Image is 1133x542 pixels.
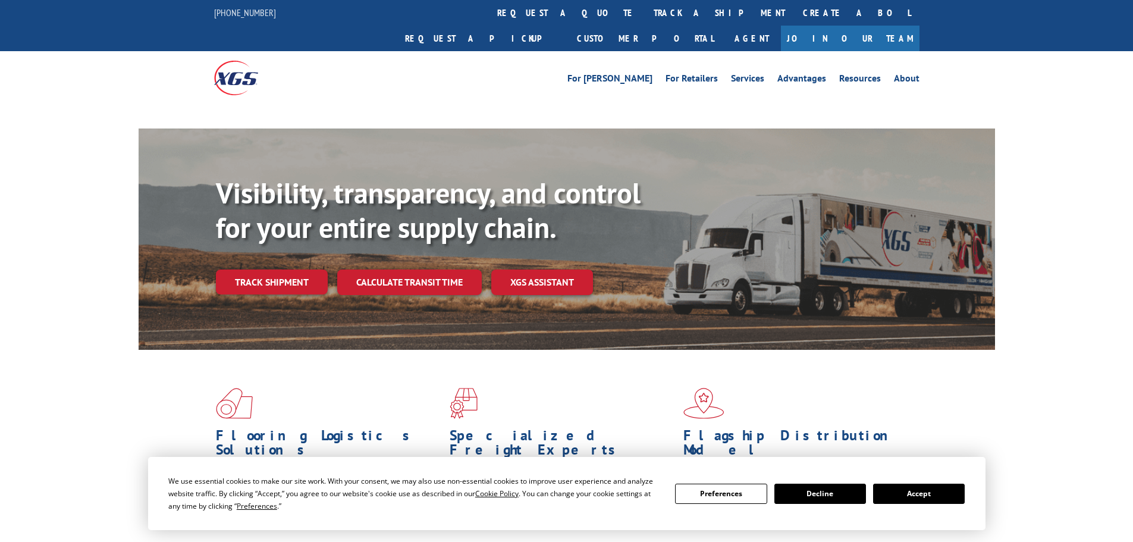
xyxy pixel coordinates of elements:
[723,26,781,51] a: Agent
[148,457,986,530] div: Cookie Consent Prompt
[774,484,866,504] button: Decline
[894,74,919,87] a: About
[450,428,674,463] h1: Specialized Freight Experts
[839,74,881,87] a: Resources
[216,270,328,295] a: Track shipment
[216,388,253,419] img: xgs-icon-total-supply-chain-intelligence-red
[683,388,724,419] img: xgs-icon-flagship-distribution-model-red
[491,270,593,295] a: XGS ASSISTANT
[216,428,441,463] h1: Flooring Logistics Solutions
[683,428,908,463] h1: Flagship Distribution Model
[337,270,482,295] a: Calculate transit time
[781,26,919,51] a: Join Our Team
[214,7,276,18] a: [PHONE_NUMBER]
[396,26,568,51] a: Request a pickup
[237,501,277,511] span: Preferences
[216,174,641,246] b: Visibility, transparency, and control for your entire supply chain.
[475,488,519,499] span: Cookie Policy
[450,388,478,419] img: xgs-icon-focused-on-flooring-red
[168,475,661,512] div: We use essential cookies to make our site work. With your consent, we may also use non-essential ...
[666,74,718,87] a: For Retailers
[675,484,767,504] button: Preferences
[873,484,965,504] button: Accept
[568,26,723,51] a: Customer Portal
[731,74,764,87] a: Services
[567,74,652,87] a: For [PERSON_NAME]
[777,74,826,87] a: Advantages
